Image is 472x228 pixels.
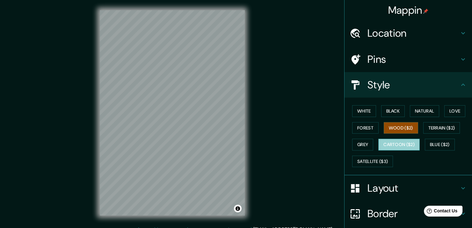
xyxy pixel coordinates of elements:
[345,47,472,72] div: Pins
[352,156,393,167] button: Satellite ($3)
[345,72,472,98] div: Style
[423,9,428,14] img: pin-icon.png
[367,27,459,40] h4: Location
[423,122,460,134] button: Terrain ($2)
[352,105,376,117] button: White
[367,182,459,195] h4: Layout
[410,105,439,117] button: Natural
[381,105,405,117] button: Black
[367,53,459,66] h4: Pins
[367,78,459,91] h4: Style
[384,122,418,134] button: Wood ($2)
[352,122,379,134] button: Forest
[367,207,459,220] h4: Border
[388,4,429,17] h4: Mappin
[100,10,245,216] canvas: Map
[378,139,420,151] button: Cartoon ($2)
[345,201,472,226] div: Border
[234,205,242,212] button: Toggle attribution
[345,175,472,201] div: Layout
[444,105,465,117] button: Love
[345,20,472,46] div: Location
[425,139,455,151] button: Blue ($2)
[415,203,465,221] iframe: Help widget launcher
[352,139,373,151] button: Grey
